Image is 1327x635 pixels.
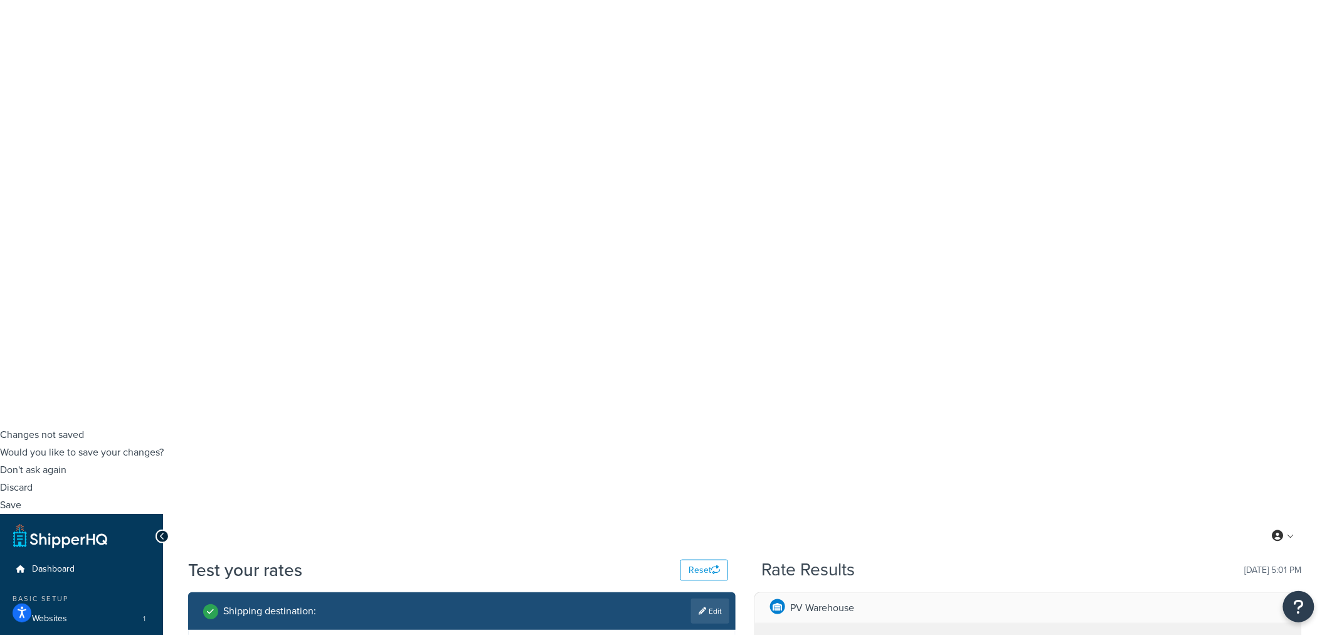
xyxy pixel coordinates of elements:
[9,594,154,604] div: Basic Setup
[188,558,302,582] h1: Test your rates
[1283,591,1314,622] button: Open Resource Center
[9,607,154,631] a: Websites1
[9,607,154,631] li: Websites
[9,558,154,581] a: Dashboard
[790,599,854,617] p: PV Warehouse
[32,614,67,624] span: Websites
[223,606,316,617] h2: Shipping destination :
[762,560,855,580] h2: Rate Results
[1245,562,1302,579] p: [DATE] 5:01 PM
[143,614,145,624] span: 1
[680,560,728,581] button: Reset
[32,564,75,575] span: Dashboard
[691,599,729,624] a: Edit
